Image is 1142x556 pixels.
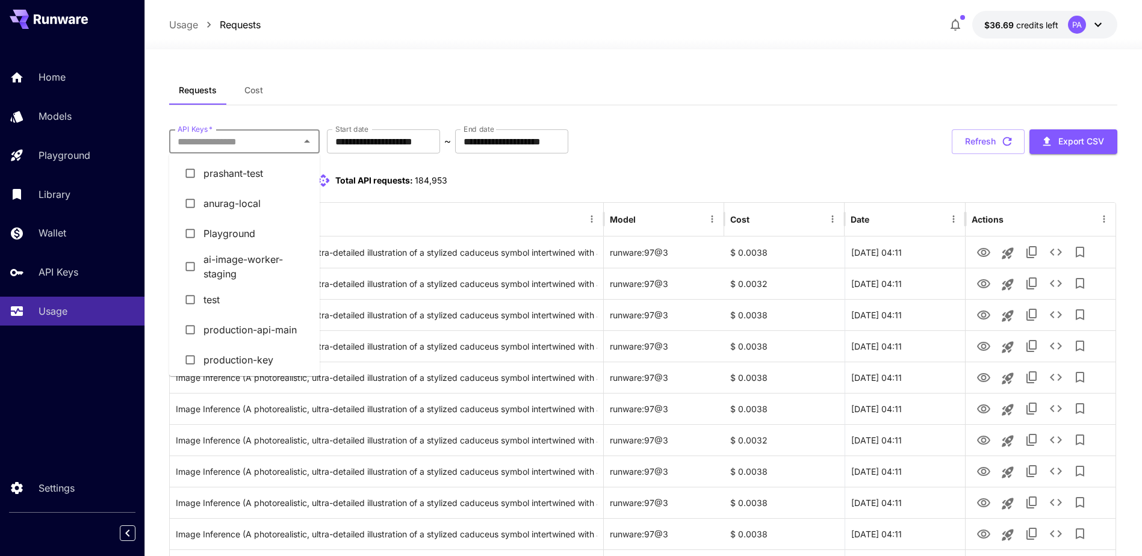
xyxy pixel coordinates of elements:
[39,481,75,495] p: Settings
[984,20,1016,30] span: $36.69
[984,19,1058,31] div: $36.68955
[169,17,261,32] nav: breadcrumb
[1020,459,1044,483] button: Copy TaskUUID
[169,315,320,345] li: production-api-main
[604,362,724,393] div: runware:97@3
[39,148,90,162] p: Playground
[730,214,749,224] div: Cost
[952,129,1025,154] button: Refresh
[1068,522,1092,546] button: Add to library
[1068,334,1092,358] button: Add to library
[845,330,965,362] div: 28 Aug, 2025 04:11
[704,211,721,227] button: Menu
[1068,16,1086,34] div: PA
[724,487,845,518] div: $ 0.0038
[996,492,1020,516] button: Launch in playground
[169,375,320,405] li: testing
[604,268,724,299] div: runware:97@3
[169,345,320,375] li: production-key
[1029,129,1117,154] button: Export CSV
[845,393,965,424] div: 28 Aug, 2025 04:11
[972,521,996,546] button: View Image
[845,456,965,487] div: 28 Aug, 2025 04:11
[169,285,320,315] li: test
[244,85,263,96] span: Cost
[996,398,1020,422] button: Launch in playground
[1020,365,1044,389] button: Copy TaskUUID
[996,241,1020,265] button: Launch in playground
[39,109,72,123] p: Models
[996,429,1020,453] button: Launch in playground
[1068,240,1092,264] button: Add to library
[1068,365,1092,389] button: Add to library
[583,211,600,227] button: Menu
[169,188,320,218] li: anurag-local
[1020,334,1044,358] button: Copy TaskUUID
[1044,365,1068,389] button: See details
[996,460,1020,484] button: Launch in playground
[176,456,597,487] div: Click to copy prompt
[972,365,996,389] button: View Image
[972,239,996,264] button: View Image
[637,211,654,227] button: Sort
[1020,271,1044,295] button: Copy TaskUUID
[39,187,70,202] p: Library
[1020,490,1044,514] button: Copy TaskUUID
[176,268,597,299] div: Click to copy prompt
[972,396,996,421] button: View Image
[724,236,845,268] div: $ 0.0038
[464,124,494,134] label: End date
[845,518,965,549] div: 28 Aug, 2025 04:11
[1044,490,1068,514] button: See details
[169,249,320,285] li: ai-image-worker-staging
[604,299,724,330] div: runware:97@3
[1068,428,1092,452] button: Add to library
[972,11,1117,39] button: $36.68955PA
[604,487,724,518] div: runware:97@3
[1044,522,1068,546] button: See details
[824,211,841,227] button: Menu
[972,271,996,295] button: View Image
[169,218,320,249] li: Playground
[1044,240,1068,264] button: See details
[1044,397,1068,421] button: See details
[604,518,724,549] div: runware:97@3
[1044,271,1068,295] button: See details
[129,522,144,544] div: Collapse sidebar
[724,268,845,299] div: $ 0.0032
[851,214,869,224] div: Date
[176,487,597,518] div: Click to copy prompt
[972,302,996,327] button: View Image
[724,362,845,393] div: $ 0.0038
[724,299,845,330] div: $ 0.0038
[724,330,845,362] div: $ 0.0038
[972,333,996,358] button: View Image
[176,519,597,549] div: Click to copy prompt
[1044,303,1068,327] button: See details
[724,393,845,424] div: $ 0.0038
[845,424,965,456] div: 28 Aug, 2025 04:11
[39,265,78,279] p: API Keys
[1020,303,1044,327] button: Copy TaskUUID
[996,335,1020,359] button: Launch in playground
[604,424,724,456] div: runware:97@3
[176,331,597,362] div: Click to copy prompt
[945,211,962,227] button: Menu
[120,525,135,541] button: Collapse sidebar
[1020,397,1044,421] button: Copy TaskUUID
[169,17,198,32] p: Usage
[724,518,845,549] div: $ 0.0038
[176,425,597,456] div: Click to copy prompt
[1044,459,1068,483] button: See details
[972,490,996,514] button: View Image
[845,236,965,268] div: 28 Aug, 2025 04:11
[39,226,66,240] p: Wallet
[176,394,597,424] div: Click to copy prompt
[444,134,451,149] p: ~
[176,237,597,268] div: Click to copy prompt
[996,273,1020,297] button: Launch in playground
[1020,522,1044,546] button: Copy TaskUUID
[1020,240,1044,264] button: Copy TaskUUID
[169,158,320,188] li: prashant-test
[724,456,845,487] div: $ 0.0038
